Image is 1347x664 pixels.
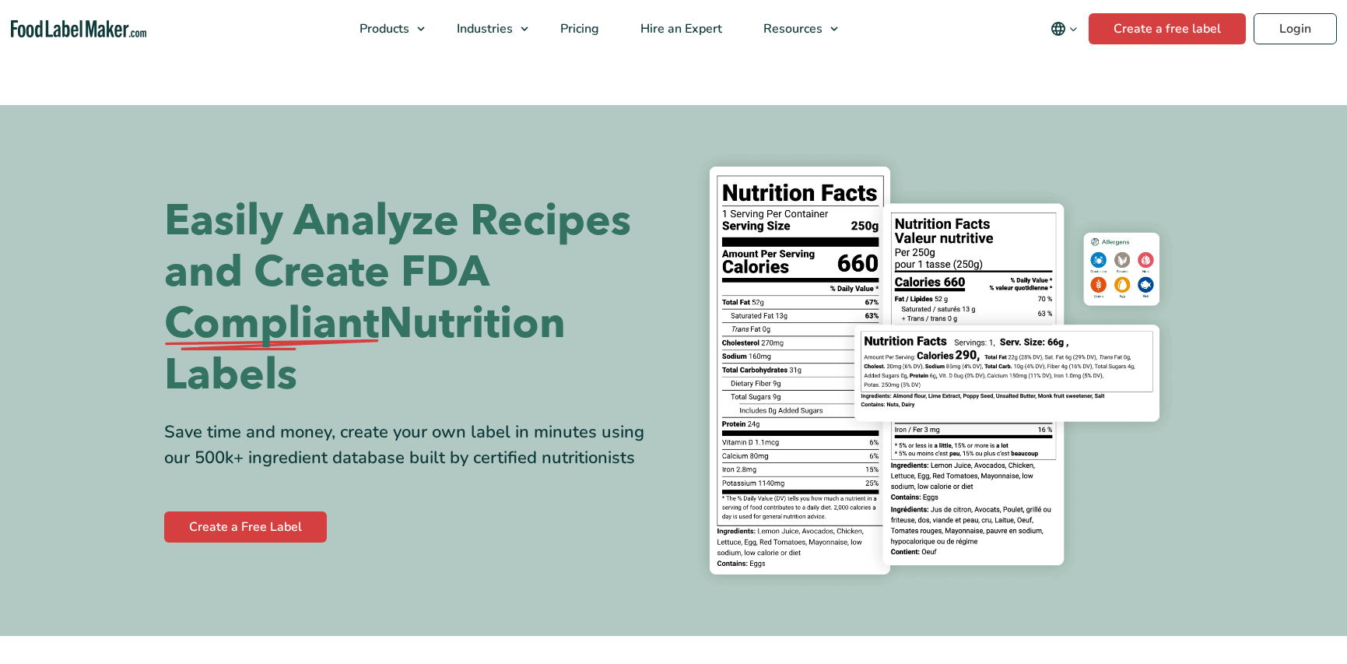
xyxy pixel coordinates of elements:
span: Hire an Expert [636,20,724,37]
span: Products [355,20,411,37]
span: Resources [759,20,824,37]
a: Create a free label [1089,13,1246,44]
a: Login [1254,13,1337,44]
button: Change language [1040,13,1089,44]
span: Pricing [556,20,601,37]
a: Create a Free Label [164,511,327,543]
div: Save time and money, create your own label in minutes using our 500k+ ingredient database built b... [164,420,662,471]
a: Food Label Maker homepage [11,20,146,38]
span: Industries [452,20,514,37]
span: Compliant [164,298,379,350]
h1: Easily Analyze Recipes and Create FDA Nutrition Labels [164,195,662,401]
